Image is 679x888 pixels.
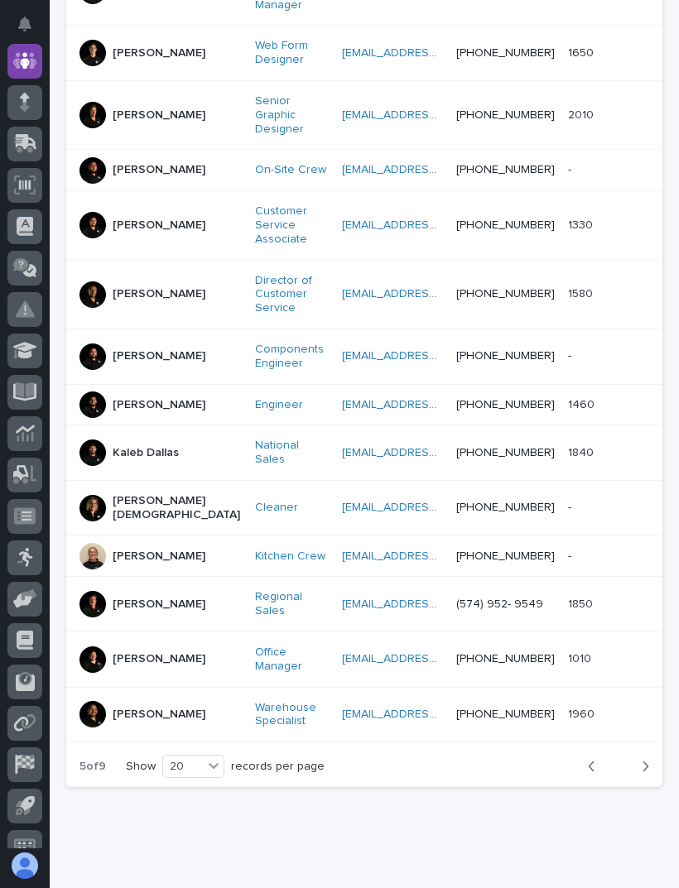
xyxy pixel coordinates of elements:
[342,708,529,720] a: [EMAIL_ADDRESS][DOMAIN_NAME]
[255,274,329,315] a: Director of Customer Service
[568,704,598,722] p: 1960
[456,219,555,231] a: [PHONE_NUMBER]
[255,701,329,729] a: Warehouse Specialist
[456,47,555,59] a: [PHONE_NUMBER]
[456,502,555,513] a: [PHONE_NUMBER]
[255,439,329,467] a: National Sales
[66,329,662,385] tr: [PERSON_NAME]Components Engineer [EMAIL_ADDRESS][DOMAIN_NAME] [PHONE_NUMBER]--
[568,497,575,515] p: -
[113,708,205,722] p: [PERSON_NAME]
[66,746,119,787] p: 5 of 9
[456,109,555,121] a: [PHONE_NUMBER]
[66,384,662,425] tr: [PERSON_NAME]Engineer [EMAIL_ADDRESS][DOMAIN_NAME] [PHONE_NUMBER]14601460
[342,219,529,231] a: [EMAIL_ADDRESS][DOMAIN_NAME]
[568,105,597,122] p: 2010
[231,760,325,774] p: records per page
[255,646,329,674] a: Office Manager
[619,759,662,774] button: Next
[456,708,555,720] a: [PHONE_NUMBER]
[113,108,205,122] p: [PERSON_NAME]
[255,204,329,246] a: Customer Service Associate
[113,218,205,233] p: [PERSON_NAME]
[456,399,555,410] a: [PHONE_NUMBER]
[66,260,662,329] tr: [PERSON_NAME]Director of Customer Service [EMAIL_ADDRESS][DOMAIN_NAME] [PHONE_NUMBER]15801580
[66,687,662,742] tr: [PERSON_NAME]Warehouse Specialist [EMAIL_ADDRESS][DOMAIN_NAME] [PHONE_NUMBER]19601960
[342,350,529,362] a: [EMAIL_ADDRESS][DOMAIN_NAME]
[255,590,329,618] a: Regional Sales
[113,46,205,60] p: [PERSON_NAME]
[342,47,529,59] a: [EMAIL_ADDRESS][DOMAIN_NAME]
[342,109,529,121] a: [EMAIL_ADDRESS][DOMAIN_NAME]
[113,446,179,460] p: Kaleb Dallas
[568,215,596,233] p: 1330
[66,577,662,632] tr: [PERSON_NAME]Regional Sales [EMAIL_ADDRESS][DOMAIN_NAME] (574) 952- 954918501850
[568,284,596,301] p: 1580
[342,164,529,175] a: [EMAIL_ADDRESS][DOMAIN_NAME]
[255,550,325,564] a: Kitchen Crew
[342,399,529,410] a: [EMAIL_ADDRESS][DOMAIN_NAME]
[255,343,329,371] a: Components Engineer
[7,7,42,41] button: Notifications
[126,760,156,774] p: Show
[456,288,555,300] a: [PHONE_NUMBER]
[66,191,662,260] tr: [PERSON_NAME]Customer Service Associate [EMAIL_ADDRESS][DOMAIN_NAME] [PHONE_NUMBER]13301330
[66,425,662,481] tr: Kaleb DallasNational Sales [EMAIL_ADDRESS][DOMAIN_NAME] [PHONE_NUMBER]18401840
[113,287,205,301] p: [PERSON_NAME]
[255,39,329,67] a: Web Form Designer
[66,81,662,150] tr: [PERSON_NAME]Senior Graphic Designer [EMAIL_ADDRESS][DOMAIN_NAME] [PHONE_NUMBER]20102010
[113,163,205,177] p: [PERSON_NAME]
[568,160,575,177] p: -
[456,164,555,175] a: [PHONE_NUMBER]
[568,346,575,363] p: -
[342,598,529,610] a: [EMAIL_ADDRESS][DOMAIN_NAME]
[456,550,555,562] a: [PHONE_NUMBER]
[255,163,326,177] a: On-Site Crew
[113,598,205,612] p: [PERSON_NAME]
[66,26,662,81] tr: [PERSON_NAME]Web Form Designer [EMAIL_ADDRESS][DOMAIN_NAME] [PHONE_NUMBER]16501650
[456,350,555,362] a: [PHONE_NUMBER]
[342,447,529,458] a: [EMAIL_ADDRESS][DOMAIN_NAME]
[342,502,529,513] a: [EMAIL_ADDRESS][DOMAIN_NAME]
[568,443,597,460] p: 1840
[66,632,662,688] tr: [PERSON_NAME]Office Manager [EMAIL_ADDRESS][DOMAIN_NAME] [PHONE_NUMBER]10101010
[163,757,203,776] div: 20
[66,535,662,577] tr: [PERSON_NAME]Kitchen Crew [EMAIL_ADDRESS][DOMAIN_NAME] [PHONE_NUMBER]--
[255,398,303,412] a: Engineer
[568,649,595,666] p: 1010
[568,395,598,412] p: 1460
[568,594,596,612] p: 1850
[113,398,205,412] p: [PERSON_NAME]
[113,652,205,666] p: [PERSON_NAME]
[456,598,543,610] a: (574) 952- 9549
[342,550,529,562] a: [EMAIL_ADDRESS][DOMAIN_NAME]
[7,848,42,883] button: users-avatar
[568,43,597,60] p: 1650
[255,501,298,515] a: Cleaner
[342,288,529,300] a: [EMAIL_ADDRESS][DOMAIN_NAME]
[113,494,242,522] p: [PERSON_NAME][DEMOGRAPHIC_DATA]
[113,349,205,363] p: [PERSON_NAME]
[342,653,529,665] a: [EMAIL_ADDRESS][DOMAIN_NAME]
[113,550,205,564] p: [PERSON_NAME]
[66,481,662,536] tr: [PERSON_NAME][DEMOGRAPHIC_DATA]Cleaner [EMAIL_ADDRESS][DOMAIN_NAME] [PHONE_NUMBER]--
[66,150,662,191] tr: [PERSON_NAME]On-Site Crew [EMAIL_ADDRESS][DOMAIN_NAME] [PHONE_NUMBER]--
[456,447,555,458] a: [PHONE_NUMBER]
[255,94,329,136] a: Senior Graphic Designer
[568,546,575,564] p: -
[575,759,619,774] button: Back
[456,653,555,665] a: [PHONE_NUMBER]
[21,17,42,43] div: Notifications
